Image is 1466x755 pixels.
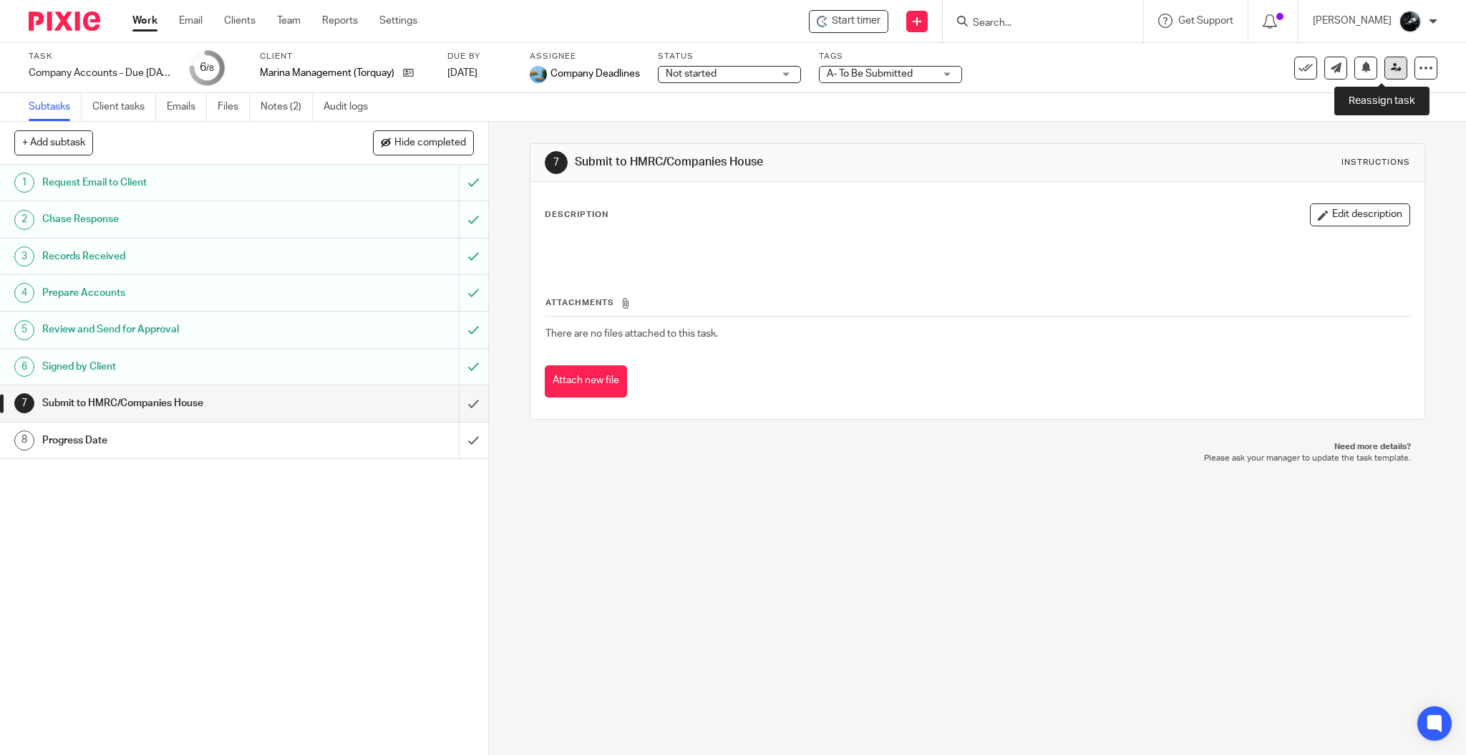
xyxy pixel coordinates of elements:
[545,329,718,339] span: There are no files attached to this task.
[132,14,157,28] a: Work
[832,14,880,29] span: Start timer
[447,51,512,62] label: Due by
[167,93,207,121] a: Emails
[1341,157,1410,168] div: Instructions
[809,10,888,33] div: Marina Management (Torquay) Ltd - Company Accounts - Due 1st May 2023 Onwards
[545,209,608,221] p: Description
[261,93,313,121] a: Notes (2)
[224,14,256,28] a: Clients
[260,51,429,62] label: Client
[29,93,82,121] a: Subtasks
[42,319,311,340] h1: Review and Send for Approval
[218,93,250,121] a: Files
[29,51,172,62] label: Task
[530,51,640,62] label: Assignee
[545,151,568,174] div: 7
[14,173,34,193] div: 1
[666,69,717,79] span: Not started
[29,66,172,80] div: Company Accounts - Due 1st May 2023 Onwards
[575,155,1008,170] h1: Submit to HMRC/Companies House
[260,66,396,80] p: Marina Management (Torquay) Ltd
[827,69,913,79] span: A- To Be Submitted
[179,14,203,28] a: Email
[14,357,34,377] div: 6
[14,320,34,340] div: 5
[42,282,311,304] h1: Prepare Accounts
[544,441,1412,453] p: Need more details?
[971,17,1100,30] input: Search
[550,67,640,81] span: Company Deadlines
[1313,14,1392,28] p: [PERSON_NAME]
[1399,10,1422,33] img: 1000002122.jpg
[819,51,962,62] label: Tags
[1310,203,1410,226] button: Edit description
[42,393,311,414] h1: Submit to HMRC/Companies House
[42,246,311,267] h1: Records Received
[545,299,614,307] span: Attachments
[92,93,156,121] a: Client tasks
[42,208,311,230] h1: Chase Response
[29,11,100,31] img: Pixie
[29,66,172,80] div: Company Accounts - Due [DATE] Onwards
[447,68,477,78] span: [DATE]
[394,138,466,149] span: Hide completed
[42,356,311,377] h1: Signed by Client
[14,431,34,451] div: 8
[322,14,358,28] a: Reports
[14,283,34,303] div: 4
[14,210,34,230] div: 2
[42,172,311,193] h1: Request Email to Client
[324,93,379,121] a: Audit logs
[200,59,214,76] div: 6
[14,393,34,413] div: 7
[658,51,801,62] label: Status
[1178,16,1233,26] span: Get Support
[530,66,547,83] img: 1000002133.jpg
[14,246,34,266] div: 3
[42,430,311,451] h1: Progress Date
[373,130,474,155] button: Hide completed
[206,64,214,72] small: /8
[14,130,93,155] button: + Add subtask
[544,453,1412,464] p: Please ask your manager to update the task template.
[545,365,627,398] button: Attach new file
[277,14,301,28] a: Team
[379,14,417,28] a: Settings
